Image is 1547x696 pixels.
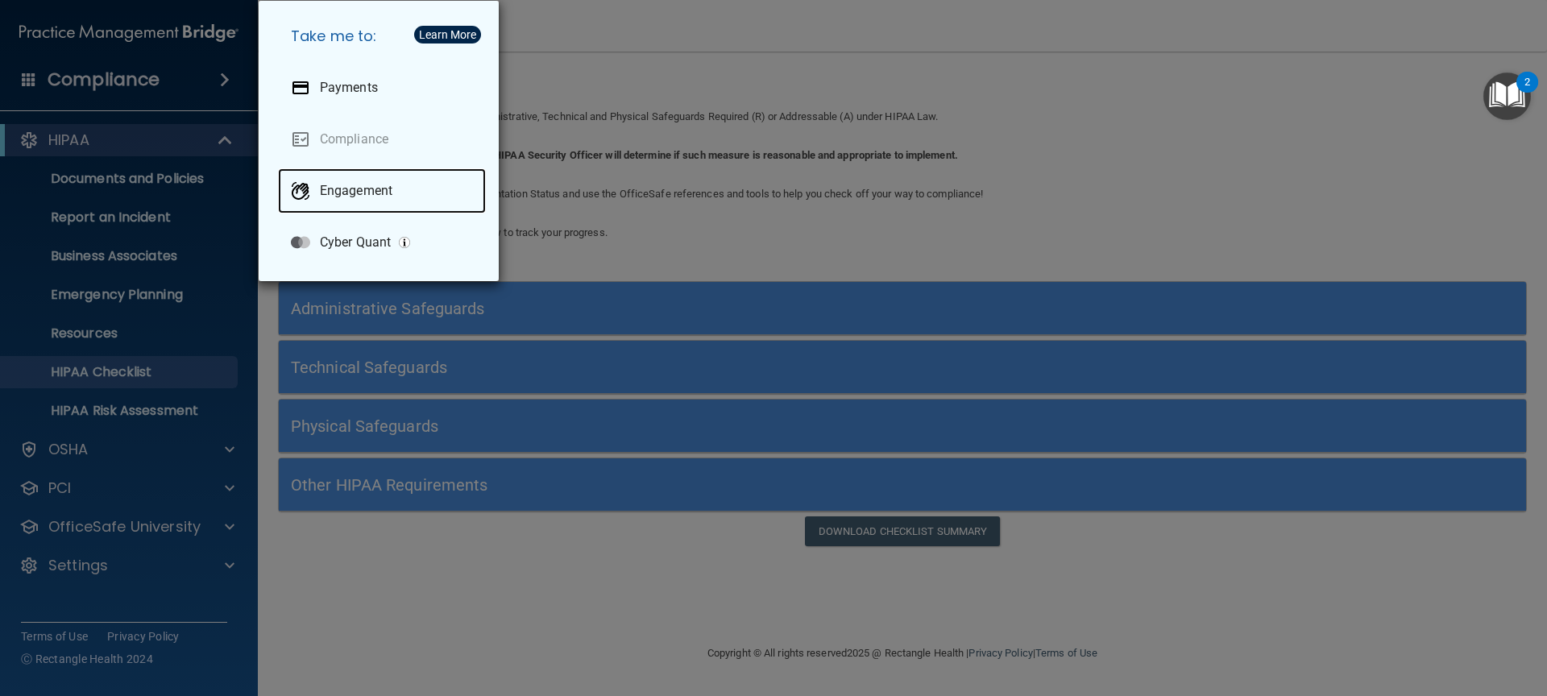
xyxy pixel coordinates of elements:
p: Cyber Quant [320,234,391,251]
div: 2 [1524,82,1530,103]
div: Learn More [419,29,476,40]
a: Compliance [278,117,486,162]
a: Engagement [278,168,486,213]
a: Cyber Quant [278,220,486,265]
a: Payments [278,65,486,110]
iframe: Drift Widget Chat Controller [1466,585,1528,646]
button: Open Resource Center, 2 new notifications [1483,72,1531,120]
button: Learn More [414,26,481,43]
h5: Take me to: [278,14,486,59]
p: Engagement [320,183,392,199]
p: Payments [320,80,378,96]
